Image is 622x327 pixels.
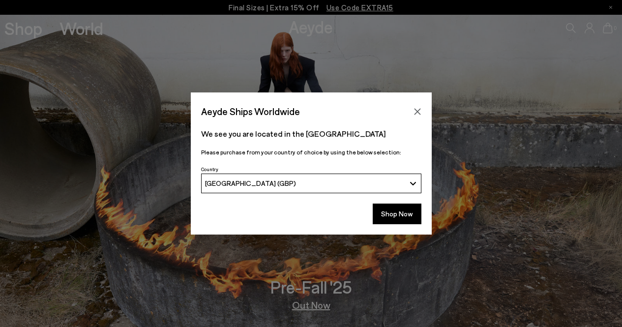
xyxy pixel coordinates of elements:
button: Close [410,104,425,119]
p: Please purchase from your country of choice by using the below selection: [201,148,421,157]
span: Country [201,166,218,172]
button: Shop Now [373,204,421,224]
p: We see you are located in the [GEOGRAPHIC_DATA] [201,128,421,140]
span: Aeyde Ships Worldwide [201,103,300,120]
span: [GEOGRAPHIC_DATA] (GBP) [205,179,296,187]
